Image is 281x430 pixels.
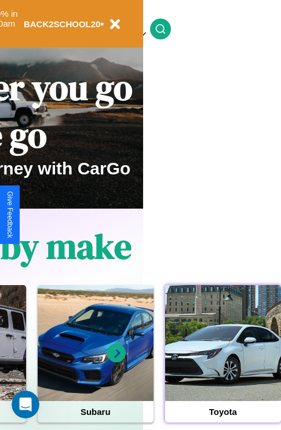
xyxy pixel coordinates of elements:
div: Give Feedback [6,191,14,238]
h4: Subaru [38,401,154,422]
b: BACK2SCHOOL20 [24,19,101,29]
h4: Toyota [165,401,281,422]
iframe: Intercom live chat [12,391,39,418]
